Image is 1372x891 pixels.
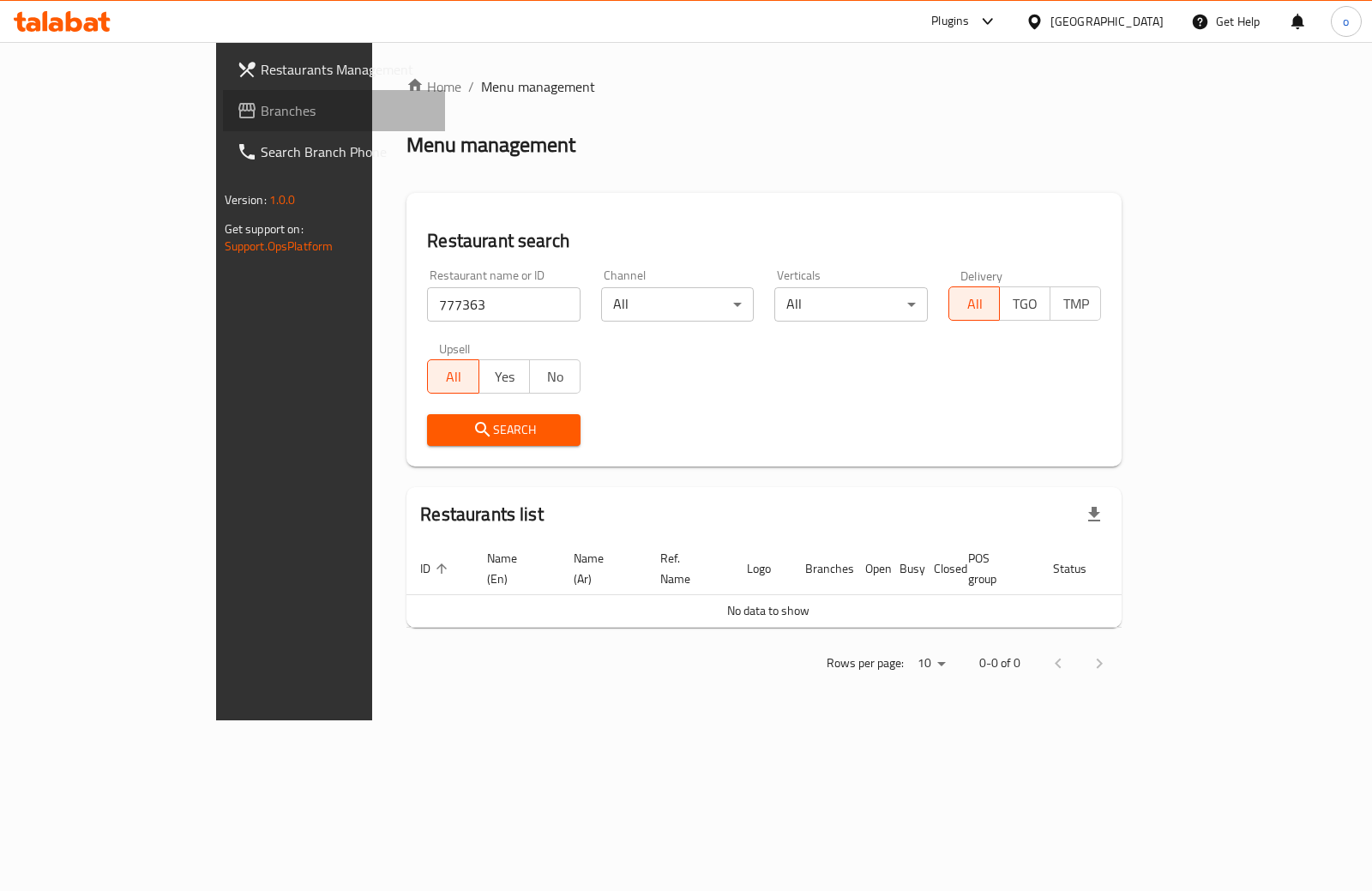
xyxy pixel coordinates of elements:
th: Busy [886,543,920,595]
span: Branches [261,100,431,121]
input: Search for restaurant name or ID.. [427,287,581,322]
div: Export file [1074,494,1115,535]
button: All [948,286,1000,321]
h2: Restaurant search [427,228,1101,254]
label: Delivery [960,269,1003,281]
label: Upsell [439,342,471,354]
span: Get support on: [225,218,304,240]
span: All [435,364,472,389]
span: Search Branch Phone [261,141,431,162]
span: ID [420,558,453,579]
span: Yes [486,364,523,389]
button: TMP [1050,286,1101,321]
span: Menu management [481,76,595,97]
span: Name (Ar) [574,548,626,589]
span: Search [441,419,567,441]
a: Branches [223,90,445,131]
button: Yes [478,359,530,394]
a: Support.OpsPlatform [225,235,334,257]
table: enhanced table [406,543,1188,628]
span: TMP [1057,292,1094,316]
a: Search Branch Phone [223,131,445,172]
th: Logo [733,543,791,595]
p: Rows per page: [827,653,904,674]
span: Name (En) [487,548,539,589]
span: Version: [225,189,267,211]
th: Branches [791,543,851,595]
nav: breadcrumb [406,76,1122,97]
h2: Restaurants list [420,502,543,527]
a: Restaurants Management [223,49,445,90]
span: TGO [1007,292,1044,316]
span: Restaurants Management [261,59,431,80]
div: Plugins [931,11,969,32]
div: [GEOGRAPHIC_DATA] [1050,12,1164,31]
span: o [1343,12,1349,31]
button: Search [427,414,581,446]
span: No [537,364,574,389]
span: No data to show [727,599,809,622]
span: All [956,292,993,316]
span: Ref. Name [660,548,713,589]
div: All [601,287,755,322]
span: POS group [968,548,1019,589]
h2: Menu management [406,131,575,159]
button: TGO [999,286,1050,321]
span: 1.0.0 [269,189,296,211]
button: No [529,359,581,394]
p: 0-0 of 0 [979,653,1020,674]
div: All [774,287,928,322]
th: Closed [920,543,954,595]
th: Open [851,543,886,595]
li: / [468,76,474,97]
button: All [427,359,478,394]
div: Rows per page: [911,651,952,677]
span: Status [1053,558,1109,579]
